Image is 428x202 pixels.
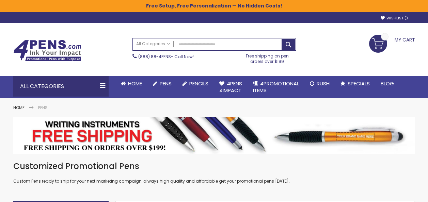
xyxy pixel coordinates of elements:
[147,76,177,91] a: Pens
[381,16,408,21] a: Wishlist
[177,76,214,91] a: Pencils
[304,76,335,91] a: Rush
[13,76,109,97] div: All Categories
[13,105,25,111] a: Home
[133,38,174,50] a: All Categories
[13,161,415,184] div: Custom Pens ready to ship for your next marketing campaign, always high quality and affordable ge...
[13,40,81,62] img: 4Pens Custom Pens and Promotional Products
[214,76,248,98] a: 4Pens4impact
[253,80,299,94] span: 4PROMOTIONAL ITEMS
[375,76,399,91] a: Blog
[136,41,170,47] span: All Categories
[128,80,142,87] span: Home
[317,80,330,87] span: Rush
[381,80,394,87] span: Blog
[189,80,208,87] span: Pencils
[38,105,48,111] strong: Pens
[138,54,171,60] a: (888) 88-4PENS
[248,76,304,98] a: 4PROMOTIONALITEMS
[160,80,172,87] span: Pens
[13,161,415,172] h1: Customized Promotional Pens
[219,80,242,94] span: 4Pens 4impact
[138,54,194,60] span: - Call Now!
[348,80,370,87] span: Specials
[239,51,296,64] div: Free shipping on pen orders over $199
[115,76,147,91] a: Home
[13,117,415,154] img: Pens
[335,76,375,91] a: Specials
